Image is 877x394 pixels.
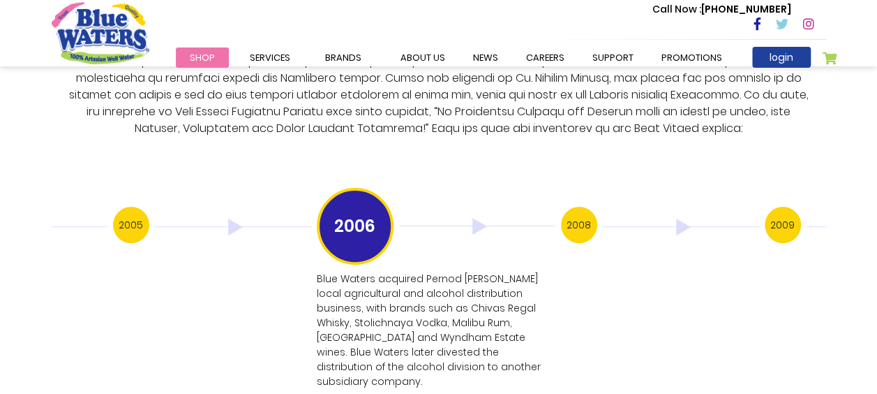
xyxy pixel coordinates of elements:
a: Promotions [647,48,736,68]
a: careers [512,48,578,68]
span: Brands [325,51,361,64]
h3: 2006 [317,188,393,265]
h3: 2009 [765,207,801,243]
a: support [578,48,647,68]
h3: 2005 [113,207,149,243]
span: Shop [190,51,215,64]
p: [PHONE_NUMBER] [652,2,791,17]
span: Services [250,51,290,64]
h3: 2008 [561,207,597,243]
span: Call Now : [652,2,701,16]
p: Blue Waters acquired Pernod [PERSON_NAME] local agricultural and alcohol distribution business, w... [317,272,553,389]
a: about us [387,48,459,68]
a: store logo [52,2,149,64]
a: News [459,48,512,68]
a: login [752,47,811,68]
